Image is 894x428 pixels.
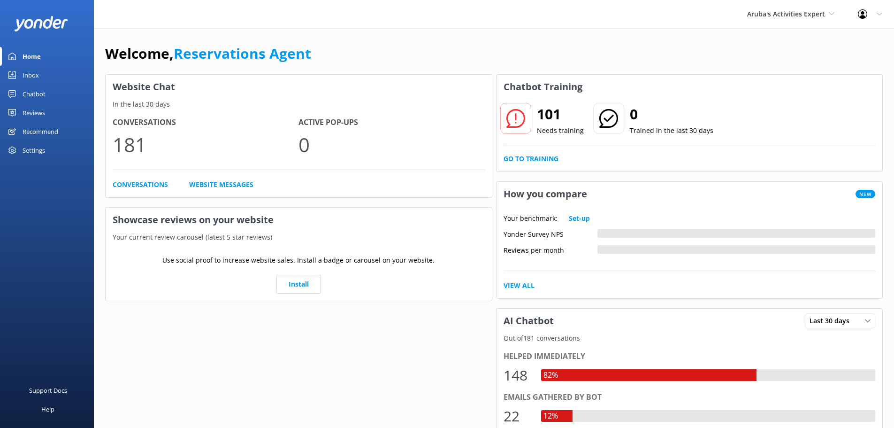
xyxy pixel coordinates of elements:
div: Settings [23,141,45,160]
p: Your benchmark: [504,213,558,224]
div: Inbox [23,66,39,85]
h2: 101 [537,103,584,125]
a: Website Messages [189,179,253,190]
p: Your current review carousel (latest 5 star reviews) [106,232,492,242]
h3: AI Chatbot [497,309,561,333]
div: Yonder Survey NPS [504,229,597,238]
img: yonder-white-logo.png [14,16,68,31]
p: Needs training [537,125,584,136]
p: 181 [113,129,298,160]
div: Chatbot [23,85,46,103]
div: Help [41,400,54,419]
p: 0 [298,129,484,160]
h3: Chatbot Training [497,75,589,99]
div: 82% [541,369,560,381]
div: Reviews per month [504,245,597,254]
div: Helped immediately [504,350,876,363]
div: 12% [541,410,560,422]
h2: 0 [630,103,713,125]
div: Home [23,47,41,66]
p: Use social proof to increase website sales. Install a badge or carousel on your website. [162,255,435,265]
a: Reservations Agent [174,44,311,63]
h3: Showcase reviews on your website [106,208,492,232]
div: Reviews [23,103,45,122]
a: Set-up [569,213,590,224]
p: Out of 181 conversations [497,333,883,343]
div: 148 [504,364,532,387]
h3: How you compare [497,182,594,206]
h1: Welcome, [105,42,311,65]
a: View All [504,280,535,291]
span: Last 30 days [810,316,855,326]
a: Install [276,275,321,294]
span: New [856,190,875,198]
a: Go to Training [504,154,558,164]
p: In the last 30 days [106,99,492,109]
div: Recommend [23,122,58,141]
p: Trained in the last 30 days [630,125,713,136]
span: Aruba's Activities Expert [747,9,825,18]
a: Conversations [113,179,168,190]
div: 22 [504,405,532,428]
h4: Conversations [113,117,298,129]
h4: Active Pop-ups [298,117,484,129]
div: Emails gathered by bot [504,391,876,404]
h3: Website Chat [106,75,492,99]
div: Support Docs [29,381,67,400]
